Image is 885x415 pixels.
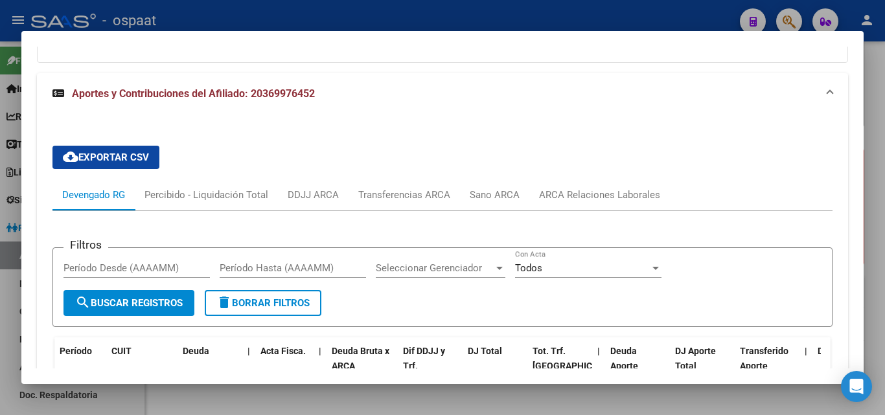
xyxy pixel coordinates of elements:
[403,346,445,371] span: Dif DDJJ y Trf.
[735,337,799,394] datatable-header-cell: Transferido Aporte
[72,87,315,100] span: Aportes y Contribuciones del Afiliado: 20369976452
[332,346,389,371] span: Deuda Bruta x ARCA
[37,73,848,115] mat-expansion-panel-header: Aportes y Contribuciones del Afiliado: 20369976452
[288,188,339,202] div: DDJJ ARCA
[75,297,183,309] span: Buscar Registros
[597,346,600,356] span: |
[592,337,605,394] datatable-header-cell: |
[470,188,520,202] div: Sano ARCA
[319,346,321,356] span: |
[818,346,871,356] span: Deuda Contr.
[812,337,877,394] datatable-header-cell: Deuda Contr.
[533,346,621,371] span: Tot. Trf. [GEOGRAPHIC_DATA]
[260,346,306,356] span: Acta Fisca.
[216,297,310,309] span: Borrar Filtros
[463,337,527,394] datatable-header-cell: DJ Total
[242,337,255,394] datatable-header-cell: |
[610,346,638,371] span: Deuda Aporte
[799,337,812,394] datatable-header-cell: |
[805,346,807,356] span: |
[111,346,132,356] span: CUIT
[468,346,502,356] span: DJ Total
[675,346,716,371] span: DJ Aporte Total
[54,337,106,394] datatable-header-cell: Período
[398,337,463,394] datatable-header-cell: Dif DDJJ y Trf.
[216,295,232,310] mat-icon: delete
[144,188,268,202] div: Percibido - Liquidación Total
[183,346,209,356] span: Deuda
[63,151,149,163] span: Exportar CSV
[52,146,159,169] button: Exportar CSV
[539,188,660,202] div: ARCA Relaciones Laborales
[63,290,194,316] button: Buscar Registros
[358,188,450,202] div: Transferencias ARCA
[205,290,321,316] button: Borrar Filtros
[605,337,670,394] datatable-header-cell: Deuda Aporte
[527,337,592,394] datatable-header-cell: Tot. Trf. Bruto
[63,149,78,164] mat-icon: cloud_download
[75,295,91,310] mat-icon: search
[255,337,314,394] datatable-header-cell: Acta Fisca.
[247,346,250,356] span: |
[106,337,178,394] datatable-header-cell: CUIT
[376,262,494,274] span: Seleccionar Gerenciador
[62,188,125,202] div: Devengado RG
[63,238,108,252] h3: Filtros
[314,337,327,394] datatable-header-cell: |
[327,337,398,394] datatable-header-cell: Deuda Bruta x ARCA
[670,337,735,394] datatable-header-cell: DJ Aporte Total
[740,346,788,371] span: Transferido Aporte
[178,337,242,394] datatable-header-cell: Deuda
[515,262,542,274] span: Todos
[841,371,872,402] div: Open Intercom Messenger
[60,346,92,356] span: Período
